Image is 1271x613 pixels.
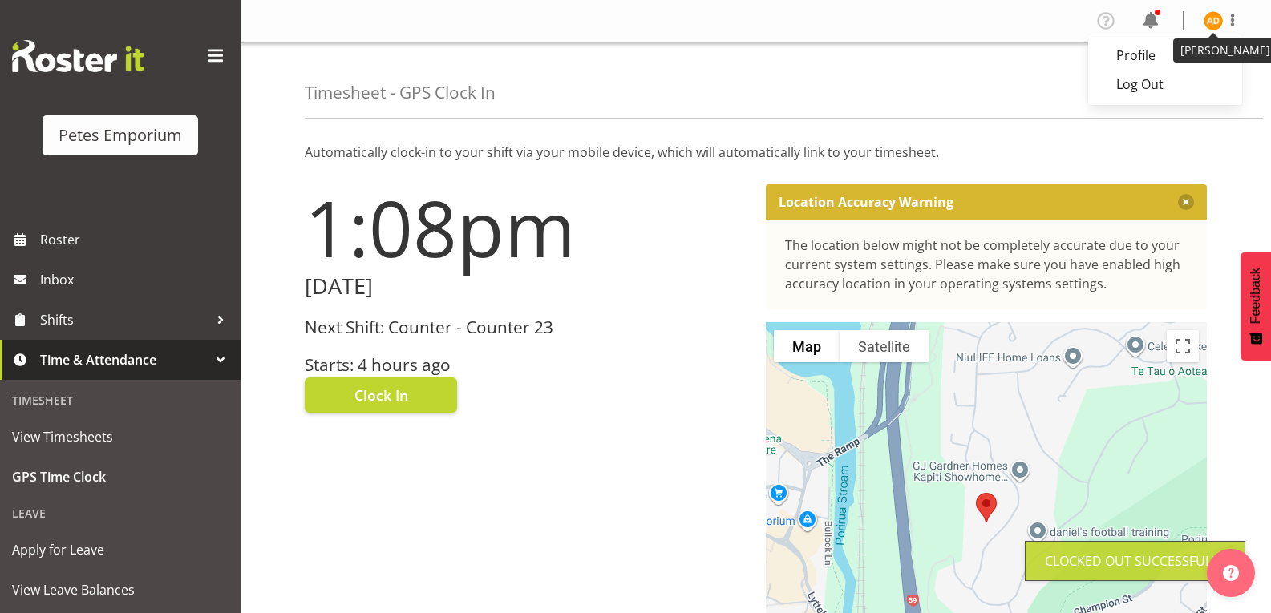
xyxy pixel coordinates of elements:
button: Close message [1178,194,1194,210]
button: Feedback - Show survey [1241,252,1271,361]
span: Apply for Leave [12,538,229,562]
a: View Timesheets [4,417,237,457]
img: help-xxl-2.png [1223,565,1239,581]
a: GPS Time Clock [4,457,237,497]
div: The location below might not be completely accurate due to your current system settings. Please m... [785,236,1188,293]
span: Clock In [354,385,408,405]
span: Roster [40,228,233,252]
h1: 1:08pm [305,184,747,271]
button: Show street map [774,330,840,362]
a: Profile [1088,41,1242,70]
span: View Timesheets [12,425,229,449]
button: Show satellite imagery [840,330,929,362]
button: Toggle fullscreen view [1167,330,1199,362]
h2: [DATE] [305,274,747,299]
span: GPS Time Clock [12,465,229,489]
span: Shifts [40,308,208,332]
img: amelia-denz7002.jpg [1204,11,1223,30]
h3: Starts: 4 hours ago [305,356,747,374]
div: Clocked out Successfully [1045,551,1225,571]
h4: Timesheet - GPS Clock In [305,83,496,102]
span: Inbox [40,268,233,292]
button: Clock In [305,377,457,413]
a: Apply for Leave [4,530,237,570]
a: Log Out [1088,70,1242,99]
a: View Leave Balances [4,570,237,610]
p: Location Accuracy Warning [779,194,953,210]
div: Petes Emporium [59,123,182,147]
p: Automatically clock-in to your shift via your mobile device, which will automatically link to you... [305,143,1207,162]
h3: Next Shift: Counter - Counter 23 [305,318,747,337]
span: Feedback [1249,268,1263,324]
span: Time & Attendance [40,348,208,372]
div: Leave [4,497,237,530]
img: Rosterit website logo [12,40,144,72]
div: Timesheet [4,384,237,417]
span: View Leave Balances [12,578,229,602]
